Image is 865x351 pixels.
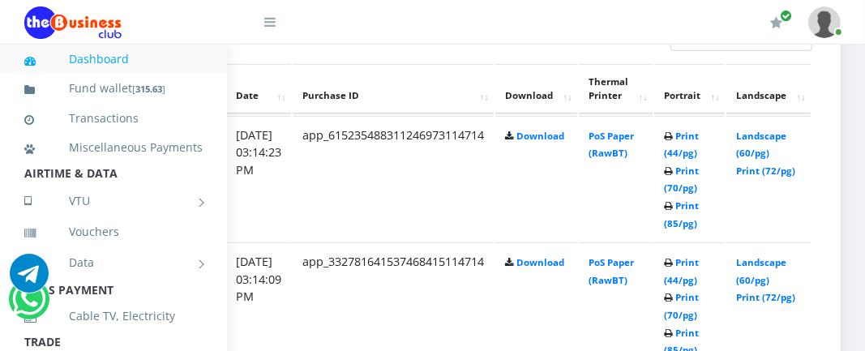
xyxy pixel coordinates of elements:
[293,116,494,242] td: app_615235488311246973114714
[736,291,795,303] a: Print (72/pg)
[226,64,291,114] th: Date: activate to sort column ascending
[12,292,45,319] a: Chat for support
[726,64,811,114] th: Landscape: activate to sort column ascending
[664,199,699,229] a: Print (85/pg)
[654,64,725,114] th: Portrait: activate to sort column ascending
[516,130,564,142] a: Download
[24,297,203,335] a: Cable TV, Electricity
[24,6,122,39] img: Logo
[132,83,165,95] small: [ ]
[664,291,699,321] a: Print (70/pg)
[24,129,203,166] a: Miscellaneous Payments
[736,165,795,177] a: Print (72/pg)
[495,64,577,114] th: Download: activate to sort column ascending
[579,64,653,114] th: Thermal Printer: activate to sort column ascending
[770,16,782,29] i: Renew/Upgrade Subscription
[589,130,634,160] a: PoS Paper (RawBT)
[808,6,841,38] img: User
[226,116,291,242] td: [DATE] 03:14:23 PM
[24,213,203,250] a: Vouchers
[135,83,162,95] b: 315.63
[516,256,564,268] a: Download
[736,256,786,286] a: Landscape (60/pg)
[293,64,494,114] th: Purchase ID: activate to sort column ascending
[664,165,699,195] a: Print (70/pg)
[589,256,634,286] a: PoS Paper (RawBT)
[24,242,203,283] a: Data
[780,10,792,22] span: Renew/Upgrade Subscription
[24,181,203,221] a: VTU
[24,100,203,137] a: Transactions
[24,70,203,108] a: Fund wallet[315.63]
[664,256,699,286] a: Print (44/pg)
[10,266,49,293] a: Chat for support
[736,130,786,160] a: Landscape (60/pg)
[664,130,699,160] a: Print (44/pg)
[24,41,203,78] a: Dashboard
